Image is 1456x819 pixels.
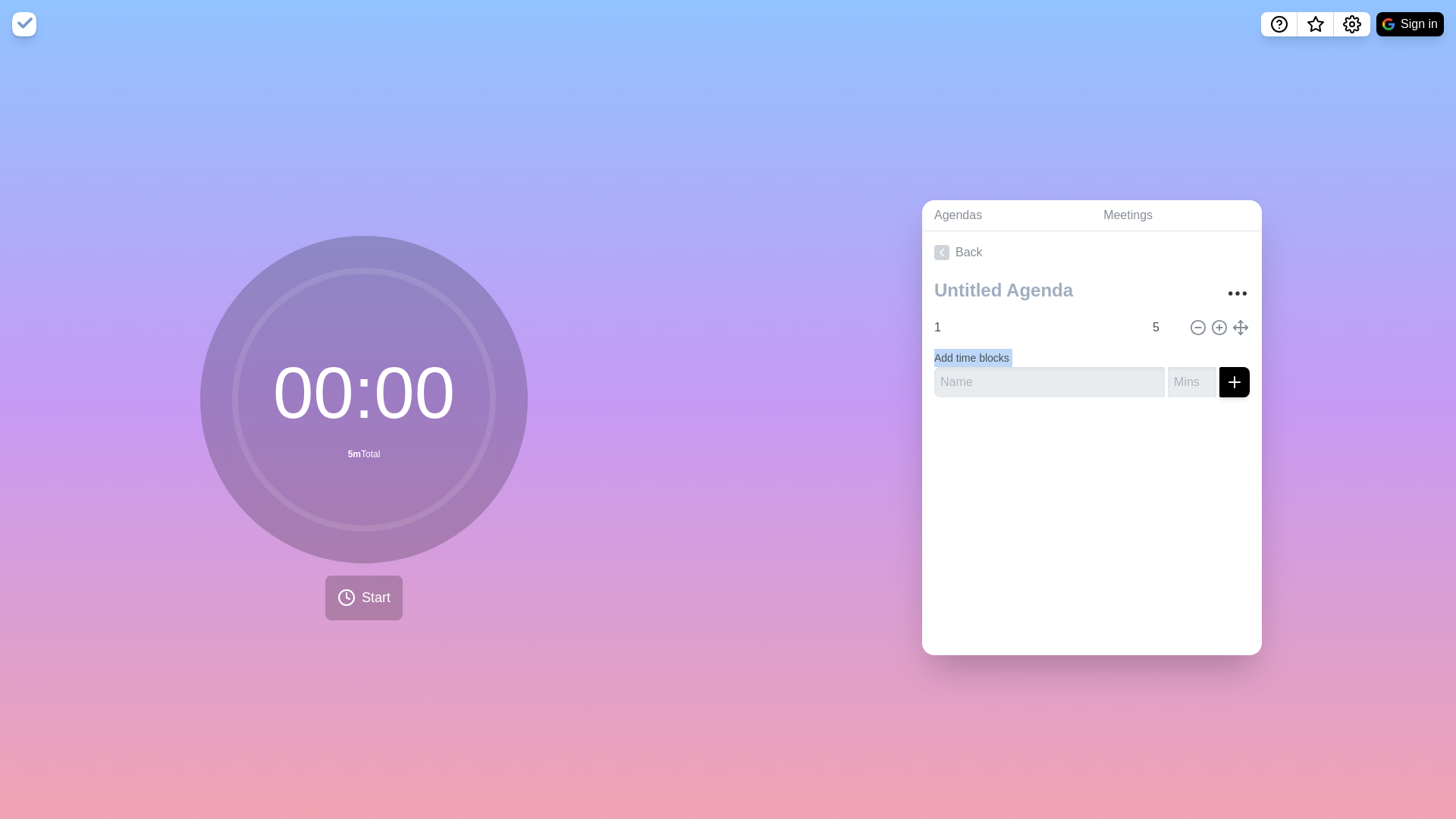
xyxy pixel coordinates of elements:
button: Start [325,576,403,620]
span: Start [362,588,391,608]
button: Help [1261,12,1298,36]
input: Mins [1147,312,1183,343]
a: Meetings [1091,200,1262,231]
label: Add time blocks [934,352,1009,364]
button: What’s new [1298,12,1334,36]
input: Mins [1168,367,1216,397]
a: Agendas [922,200,1091,231]
img: timeblocks logo [12,12,36,36]
button: Sign in [1376,12,1444,36]
a: Back [922,231,1262,274]
input: Name [934,367,1165,397]
button: Settings [1334,12,1370,36]
img: google logo [1382,18,1395,30]
input: Name [928,312,1144,343]
button: More [1222,278,1253,309]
